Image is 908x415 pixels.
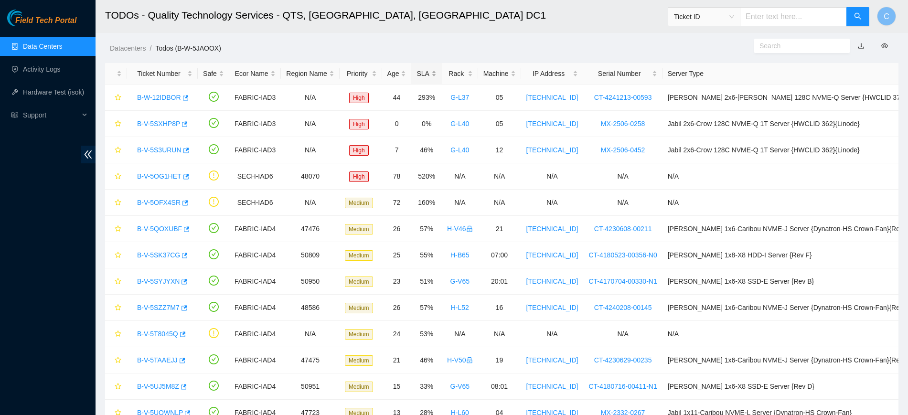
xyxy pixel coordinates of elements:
a: B-V-5OFX4SR [137,199,181,206]
span: Medium [345,329,373,340]
button: star [110,247,122,263]
span: Field Tech Portal [15,16,76,25]
td: N/A [583,163,662,190]
a: H-B65 [450,251,470,259]
td: FABRIC-IAD4 [229,216,281,242]
td: SECH-IAD6 [229,190,281,216]
span: exclamation-circle [209,328,219,338]
a: [TECHNICAL_ID] [526,356,578,364]
button: star [110,116,122,131]
td: 50951 [281,373,340,400]
span: star [115,278,121,286]
a: G-V65 [450,277,470,285]
td: 08:01 [478,373,521,400]
td: 05 [478,111,521,137]
td: 160% [411,190,441,216]
a: CT-4240208-00145 [594,304,652,311]
td: 47475 [281,347,340,373]
button: star [110,379,122,394]
span: star [115,173,121,181]
span: star [115,120,121,128]
span: check-circle [209,302,219,312]
span: lock [466,225,473,232]
td: 0% [411,111,441,137]
a: B-V-5UJ5M8Z [137,383,179,390]
td: FABRIC-IAD3 [229,85,281,111]
td: 07:00 [478,242,521,268]
button: star [110,300,122,315]
span: Ticket ID [674,10,734,24]
td: 20:01 [478,268,521,295]
td: 19 [478,347,521,373]
a: B-V-5SYJYXN [137,277,180,285]
span: star [115,252,121,259]
a: [TECHNICAL_ID] [526,304,578,311]
td: N/A [583,321,662,347]
span: read [11,112,18,118]
a: [TECHNICAL_ID] [526,277,578,285]
td: 26 [382,295,412,321]
a: B-V-5S3URUN [137,146,182,154]
button: star [110,274,122,289]
span: check-circle [209,276,219,286]
input: Enter text here... [740,7,847,26]
td: N/A [521,321,584,347]
span: High [349,119,369,129]
td: N/A [478,321,521,347]
span: star [115,357,121,364]
button: star [110,352,122,368]
td: FABRIC-IAD4 [229,347,281,373]
td: 78 [382,163,412,190]
td: FABRIC-IAD3 [229,111,281,137]
span: Medium [345,198,373,208]
span: lock [466,357,473,363]
a: Activity Logs [23,65,61,73]
td: 72 [382,190,412,216]
span: exclamation-circle [209,197,219,207]
td: 293% [411,85,441,111]
a: B-V-5OG1HET [137,172,182,180]
td: 57% [411,216,441,242]
td: 55% [411,242,441,268]
span: star [115,94,121,102]
td: N/A [442,321,478,347]
td: 05 [478,85,521,111]
td: 57% [411,295,441,321]
a: CT-4180716-00411-N1 [588,383,657,390]
td: 48586 [281,295,340,321]
a: download [858,42,865,50]
span: Medium [345,250,373,261]
button: star [110,169,122,184]
a: CT-4230629-00235 [594,356,652,364]
span: Medium [345,277,373,287]
a: B-V-5SZZ7M7 [137,304,180,311]
span: exclamation-circle [209,170,219,181]
span: star [115,199,121,207]
td: 53% [411,321,441,347]
a: B-V-5SXHP8P [137,120,180,128]
td: 46% [411,137,441,163]
a: CT-4180523-00356-N0 [588,251,657,259]
a: CT-4230608-00211 [594,225,652,233]
span: High [349,93,369,103]
span: High [349,171,369,182]
button: star [110,90,122,105]
td: 47476 [281,216,340,242]
td: FABRIC-IAD4 [229,321,281,347]
img: Akamai Technologies [7,10,48,26]
button: star [110,195,122,210]
td: 51% [411,268,441,295]
a: B-W-12IDBOR [137,94,181,101]
a: H-V46lock [447,225,473,233]
td: N/A [521,163,584,190]
a: B-V-5T8045Q [137,330,178,338]
span: star [115,330,121,338]
td: 24 [382,321,412,347]
span: star [115,304,121,312]
td: FABRIC-IAD4 [229,268,281,295]
span: Medium [345,303,373,313]
td: 21 [478,216,521,242]
td: 46% [411,347,441,373]
td: 48070 [281,163,340,190]
span: check-circle [209,92,219,102]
